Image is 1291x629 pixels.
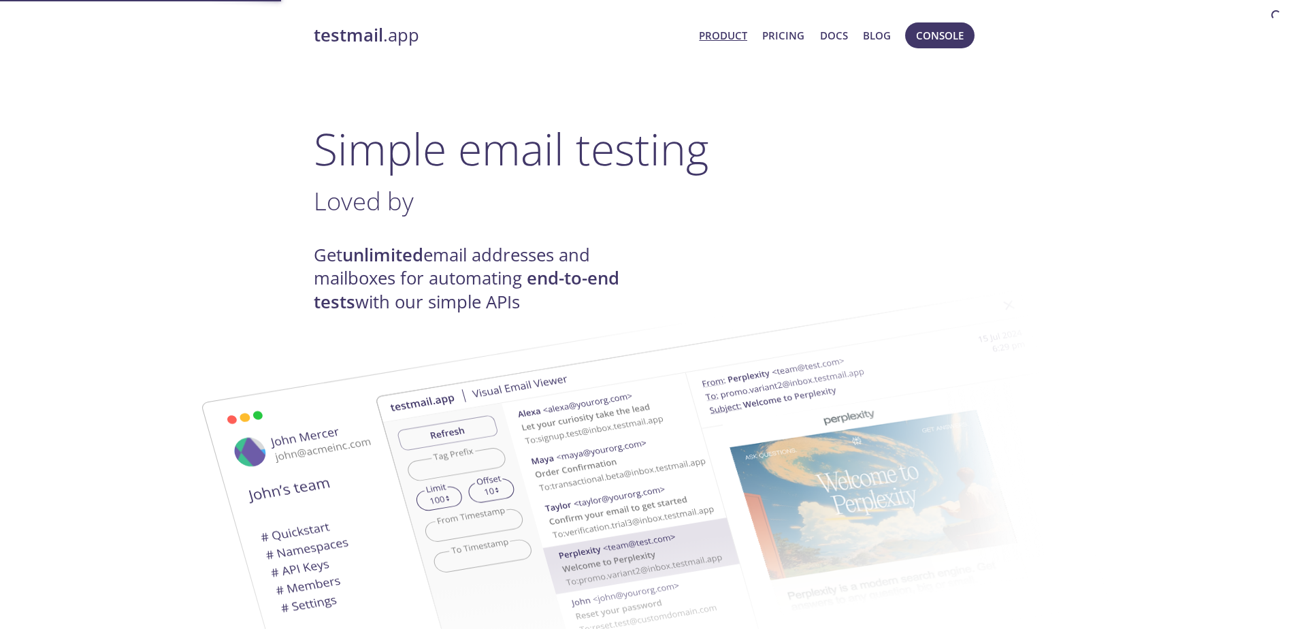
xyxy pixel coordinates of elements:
[314,244,646,314] h4: Get email addresses and mailboxes for automating with our simple APIs
[820,27,848,44] a: Docs
[314,24,689,47] a: testmail.app
[314,23,383,47] strong: testmail
[342,243,423,267] strong: unlimited
[863,27,891,44] a: Blog
[314,123,978,175] h1: Simple email testing
[916,27,964,44] span: Console
[699,27,747,44] a: Product
[314,184,414,218] span: Loved by
[762,27,804,44] a: Pricing
[905,22,975,48] button: Console
[314,266,619,313] strong: end-to-end tests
